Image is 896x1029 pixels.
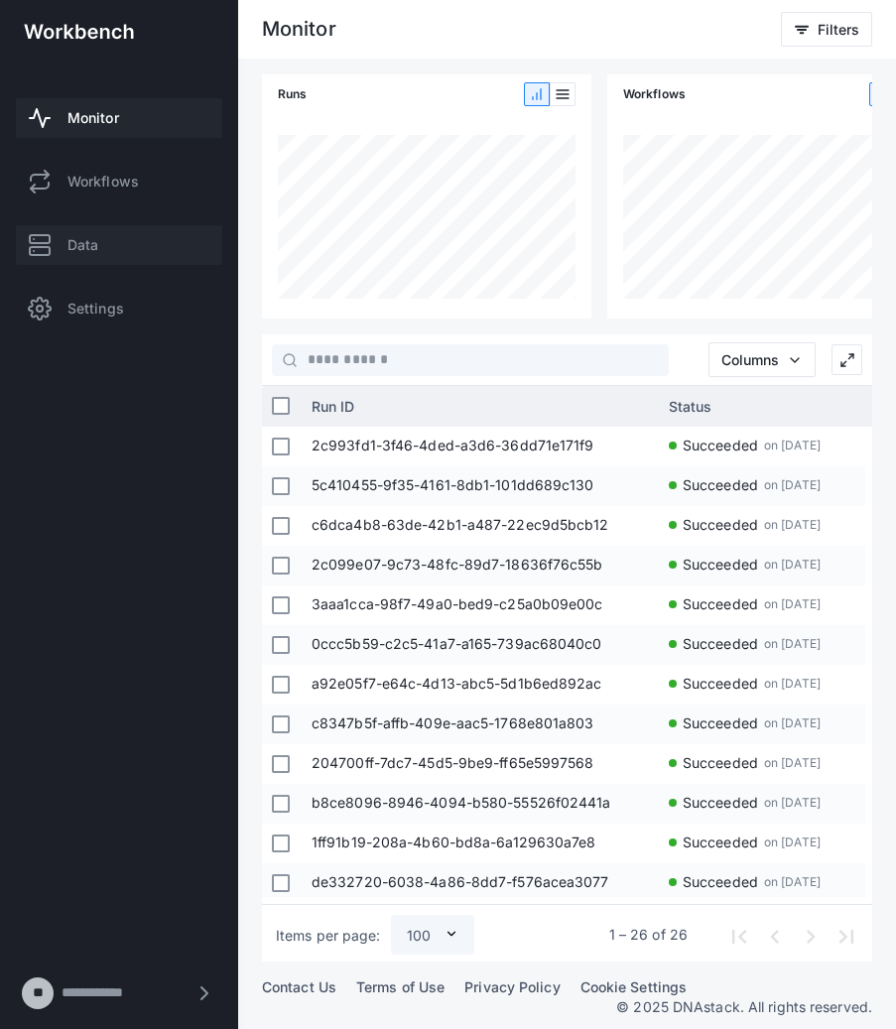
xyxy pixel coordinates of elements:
div: Items per page: [276,926,381,946]
p: © 2025 DNAstack. All rights reserved. [616,997,872,1017]
a: Terms of Use [356,978,445,995]
span: on [DATE] [764,427,821,463]
span: 2c993fd1-3f46-4ded-a3d6-36dd71e171f9 [312,427,649,466]
span: 204700ff-7dc7-45d5-9be9-ff65e5997568 [312,744,649,784]
span: on [DATE] [764,824,821,860]
button: Next page [791,917,827,953]
span: 2c099e07-9c73-48fc-89d7-18636f76c55b [312,546,649,585]
span: Succeeded [683,585,758,622]
span: Succeeded [683,466,758,503]
button: Previous page [755,917,791,953]
span: on [DATE] [764,466,821,503]
span: on [DATE] [764,863,821,900]
span: Workflows [67,172,139,192]
span: Succeeded [683,784,758,821]
span: Succeeded [683,546,758,582]
span: on [DATE] [764,705,821,741]
span: Succeeded [683,744,758,781]
span: Data [67,235,98,255]
button: First page [719,917,755,953]
span: 1ff91b19-208a-4b60-bd8a-6a129630a7e8 [312,824,649,863]
span: 5c410455-9f35-4161-8db1-101dd689c130 [312,466,649,506]
span: Runs [278,84,307,104]
a: Settings [16,289,222,328]
img: workbench-logo-white.svg [24,24,134,40]
span: on [DATE] [764,744,821,781]
span: on [DATE] [764,506,821,543]
span: Settings [67,299,124,319]
span: Run ID [312,398,355,415]
a: Workflows [16,162,222,201]
button: Columns [708,342,816,377]
a: Data [16,225,222,265]
a: Cookie Settings [580,978,688,995]
a: Monitor [16,98,222,138]
span: on [DATE] [764,546,821,582]
span: on [DATE] [764,665,821,702]
button: Filters [781,12,872,47]
span: Columns [721,351,779,368]
span: Monitor [67,108,119,128]
span: on [DATE] [764,784,821,821]
span: c6dca4b8-63de-42b1-a487-22ec9d5bcb12 [312,506,649,546]
span: Succeeded [683,625,758,662]
span: Workflows [623,84,686,104]
a: Privacy Policy [464,978,560,995]
span: on [DATE] [764,585,821,622]
a: Contact Us [262,978,336,995]
span: Succeeded [683,824,758,860]
span: a92e05f7-e64c-4d13-abc5-5d1b6ed892ac [312,665,649,705]
span: Succeeded [683,665,758,702]
span: 0ccc5b59-c2c5-41a7-a165-739ac68040c0 [312,625,649,665]
span: b8ce8096-8946-4094-b580-55526f02441a [312,784,649,824]
span: Succeeded [683,705,758,741]
span: Status [669,398,712,415]
div: 1 – 26 of 26 [609,925,688,945]
span: c8347b5f-affb-409e-aac5-1768e801a803 [312,705,649,744]
span: Succeeded [683,863,758,900]
span: Filters [818,21,859,38]
span: Succeeded [683,427,758,463]
div: Monitor [262,20,336,40]
span: de332720-6038-4a86-8dd7-f576acea3077 [312,863,649,903]
span: on [DATE] [764,625,821,662]
span: 3aaa1cca-98f7-49a0-bed9-c25a0b09e00c [312,585,649,625]
button: Last page [827,917,862,953]
span: Succeeded [683,506,758,543]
